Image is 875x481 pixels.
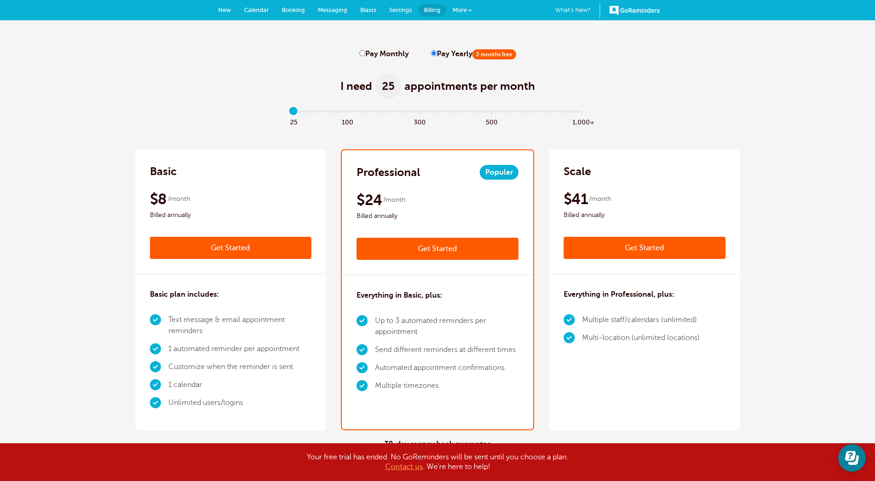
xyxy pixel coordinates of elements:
[582,311,700,329] li: Multiple staff/calendars (unlimited)
[357,191,382,209] span: $24
[405,79,535,94] span: appointments per month
[431,50,437,56] input: Pay Yearly2 months free
[383,194,405,205] span: /month
[838,444,866,472] iframe: Resource center
[168,376,312,394] li: 1 calendar
[244,6,269,13] span: Calendar
[285,116,303,127] span: 25
[168,311,312,340] li: Text message & email appointment reminders
[384,440,491,449] h4: 30-day money back guarantee
[582,329,700,347] li: Multi-location (unlimited locations)
[389,6,412,13] span: Settings
[376,73,401,99] span: 25
[150,289,219,300] h3: Basic plan includes:
[431,50,516,59] label: Pay Yearly
[339,116,357,127] span: 100
[168,394,312,412] li: Unlimited users/logins
[218,6,231,13] span: New
[357,238,518,260] a: Get Started
[168,358,312,376] li: Customize when the reminder is sent
[318,6,347,13] span: Messaging
[150,237,312,259] a: Get Started
[357,165,420,180] h2: Professional
[482,116,500,127] span: 500
[411,116,429,127] span: 300
[375,377,518,395] li: Multiple timezones
[564,289,674,300] h3: Everything in Professional, plus:
[385,463,423,471] a: Contact us
[168,194,190,205] span: /month
[282,6,305,13] span: Booking
[357,211,518,222] span: Billed annually
[424,6,440,13] span: Billing
[472,49,516,59] span: 2 months free
[564,190,588,208] span: $41
[572,116,590,127] span: 1,000+
[480,165,518,180] span: Popular
[359,50,409,59] label: Pay Monthly
[452,6,467,13] span: More
[359,50,365,56] input: Pay Monthly
[357,290,442,301] h3: Everything in Basic, plus:
[564,164,591,179] h2: Scale
[555,3,600,18] a: What's New?
[589,194,611,205] span: /month
[150,164,177,179] h2: Basic
[375,341,518,359] li: Send different reminders at different times
[340,79,372,94] span: I need
[150,190,167,208] span: $8
[375,312,518,341] li: Up to 3 automated reminders per appointment
[207,452,668,472] div: Your free trial has ended. No GoReminders will be sent until you choose a plan. . We're here to h...
[360,6,376,13] span: Blasts
[150,210,312,221] span: Billed annually
[564,237,726,259] a: Get Started
[168,340,312,358] li: 1 automated reminder per appointment
[375,359,518,377] li: Automated appointment confirmations
[564,210,726,221] span: Billed annually
[418,4,446,16] a: Billing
